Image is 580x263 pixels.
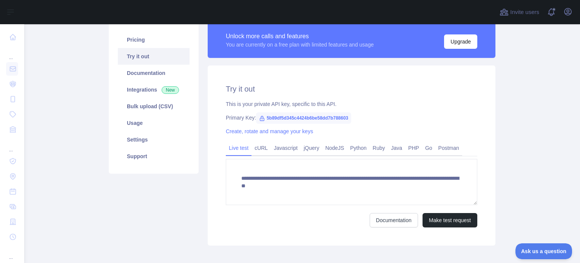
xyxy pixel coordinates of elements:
a: Python [347,142,370,154]
a: Javascript [271,142,301,154]
button: Upgrade [444,34,477,49]
a: Documentation [370,213,418,227]
a: Support [118,148,190,165]
a: Settings [118,131,190,148]
span: 5b89df5d345c4424b6be58dd7b788603 [256,112,351,124]
a: Go [422,142,435,154]
div: Unlock more calls and features [226,32,374,41]
a: Live test [226,142,251,154]
a: Bulk upload (CSV) [118,98,190,115]
a: Pricing [118,31,190,48]
a: Usage [118,115,190,131]
a: Documentation [118,65,190,81]
iframe: Toggle Customer Support [515,243,572,259]
a: NodeJS [322,142,347,154]
div: This is your private API key, specific to this API. [226,100,477,108]
a: PHP [405,142,422,154]
div: Primary Key: [226,114,477,121]
a: Java [388,142,406,154]
button: Make test request [423,213,477,227]
span: Invite users [510,8,539,17]
a: Ruby [370,142,388,154]
a: Integrations New [118,81,190,98]
a: Postman [435,142,462,154]
h2: Try it out [226,84,477,94]
div: ... [6,138,18,153]
div: ... [6,45,18,61]
a: Try it out [118,48,190,65]
a: jQuery [301,142,322,154]
a: cURL [251,142,271,154]
span: New [162,86,179,94]
button: Invite users [498,6,541,18]
div: ... [6,245,18,260]
a: Create, rotate and manage your keys [226,128,313,134]
div: You are currently on a free plan with limited features and usage [226,41,374,48]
